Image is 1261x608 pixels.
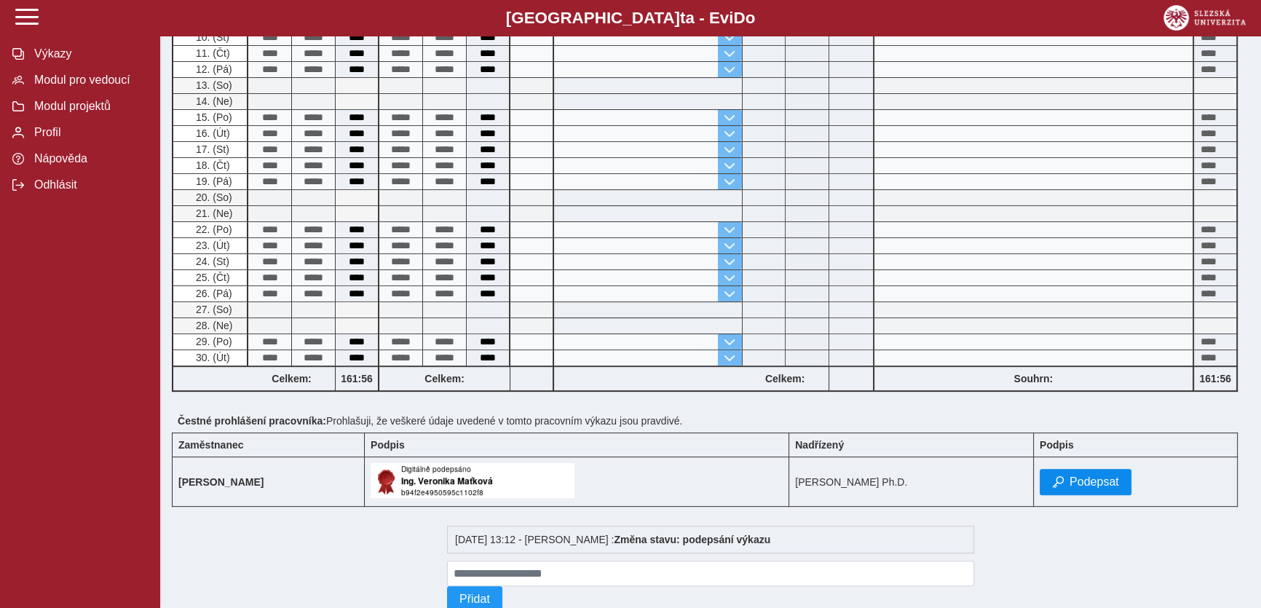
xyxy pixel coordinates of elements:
b: 161:56 [1194,373,1236,384]
img: logo_web_su.png [1163,5,1246,31]
button: Podepsat [1040,469,1131,495]
span: Výkazy [30,47,148,60]
span: 30. (Út) [193,352,230,363]
span: 28. (Ne) [193,320,233,331]
b: Celkem: [248,373,335,384]
span: 25. (Čt) [193,272,230,283]
span: 11. (Čt) [193,47,230,59]
b: Nadřízený [795,439,844,451]
b: Podpis [371,439,405,451]
span: 10. (St) [193,31,229,43]
span: Podepsat [1070,475,1119,489]
span: 16. (Út) [193,127,230,139]
span: 19. (Pá) [193,175,232,187]
b: 161:56 [336,373,378,384]
span: 13. (So) [193,79,232,91]
span: t [680,9,685,27]
span: 15. (Po) [193,111,232,123]
td: [PERSON_NAME] Ph.D. [789,457,1034,507]
b: Celkem: [742,373,829,384]
span: 14. (Ne) [193,95,233,107]
span: 29. (Po) [193,336,232,347]
b: Celkem: [379,373,510,384]
b: Změna stavu: podepsání výkazu [614,534,770,545]
span: 17. (St) [193,143,229,155]
div: [DATE] 13:12 - [PERSON_NAME] : [447,526,974,553]
span: Přidat [459,593,490,606]
span: o [746,9,756,27]
div: Prohlašuji, že veškeré údaje uvedené v tomto pracovním výkazu jsou pravdivé. [172,409,1249,433]
span: 20. (So) [193,192,232,203]
span: Modul pro vedoucí [30,74,148,87]
span: 26. (Pá) [193,288,232,299]
span: 21. (Ne) [193,208,233,219]
b: [PERSON_NAME] [178,476,264,488]
span: Odhlásit [30,178,148,192]
span: Profil [30,126,148,139]
b: [GEOGRAPHIC_DATA] a - Evi [44,9,1217,28]
span: 18. (Čt) [193,159,230,171]
span: 12. (Pá) [193,63,232,75]
span: 23. (Út) [193,240,230,251]
span: Modul projektů [30,100,148,113]
span: 27. (So) [193,304,232,315]
b: Zaměstnanec [178,439,243,451]
b: Čestné prohlášení pracovníka: [178,415,326,427]
span: 24. (St) [193,256,229,267]
b: Souhrn: [1013,373,1053,384]
span: 22. (Po) [193,224,232,235]
span: Nápověda [30,152,148,165]
span: D [733,9,745,27]
b: Podpis [1040,439,1074,451]
img: Digitálně podepsáno uživatelem [371,463,574,498]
